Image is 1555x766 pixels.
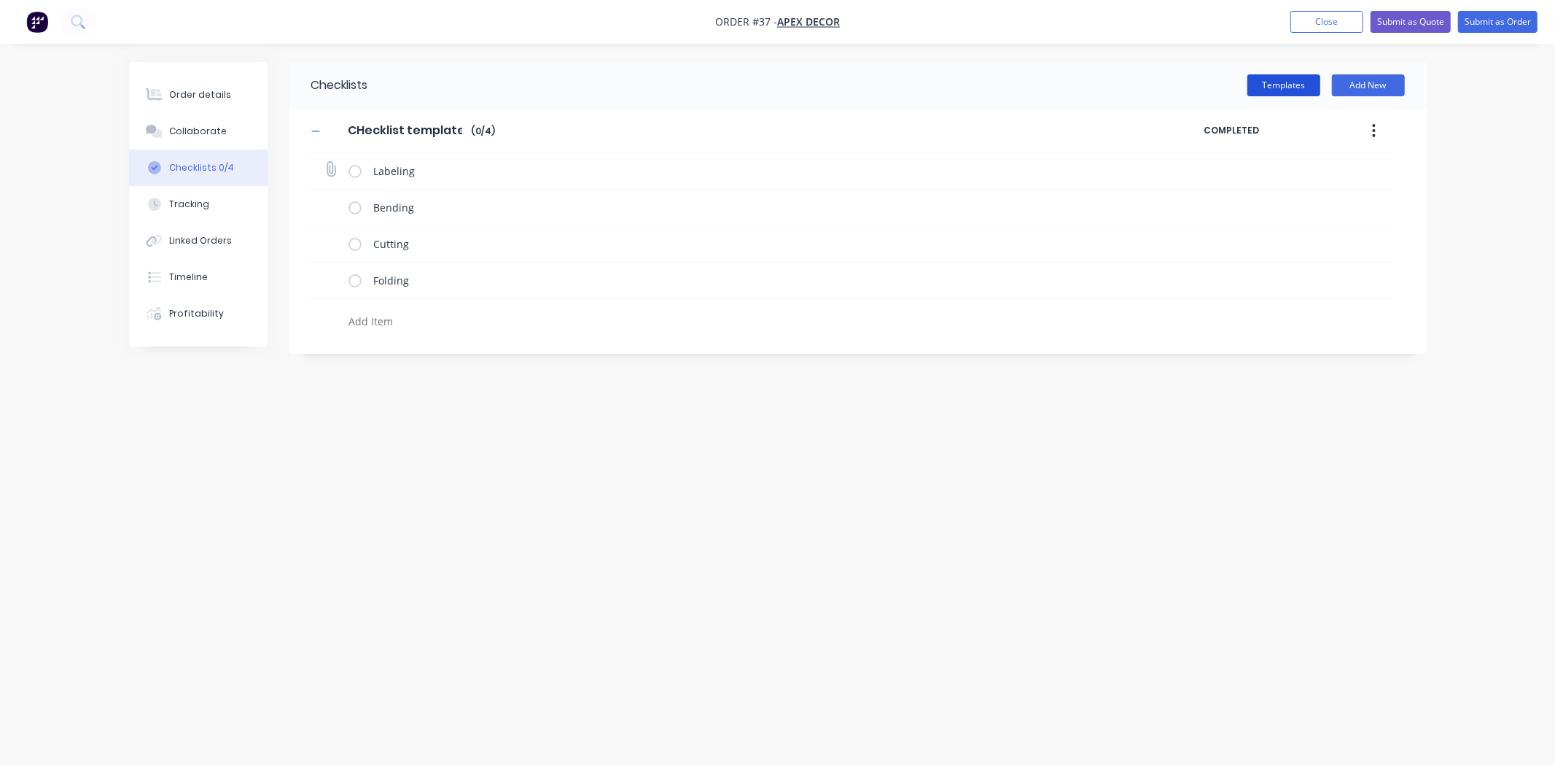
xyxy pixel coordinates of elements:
[169,125,227,138] div: Collaborate
[169,198,209,211] div: Tracking
[129,259,268,295] button: Timeline
[1458,11,1538,33] button: Submit as Order
[169,271,208,284] div: Timeline
[1371,11,1451,33] button: Submit as Quote
[169,161,234,174] div: Checklists 0/4
[367,270,1125,291] textarea: Folding
[169,88,231,101] div: Order details
[339,120,471,142] input: Enter Checklist name
[367,197,1125,218] textarea: Bending
[1204,124,1328,137] span: COMPLETED
[169,307,224,320] div: Profitability
[1247,74,1320,96] button: Templates
[169,234,232,247] div: Linked Orders
[129,186,268,223] button: Tracking
[1290,11,1363,33] button: Close
[777,15,840,29] a: Apex Decor
[1332,74,1405,96] button: Add New
[367,160,1125,182] textarea: Labeling
[367,233,1125,255] textarea: Cutting
[26,11,48,33] img: Factory
[715,15,777,29] span: Order #37 -
[129,113,268,150] button: Collaborate
[129,223,268,259] button: Linked Orders
[471,125,495,138] span: ( 0 / 4 )
[129,295,268,332] button: Profitability
[289,62,368,109] div: Checklists
[129,150,268,186] button: Checklists 0/4
[129,77,268,113] button: Order details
